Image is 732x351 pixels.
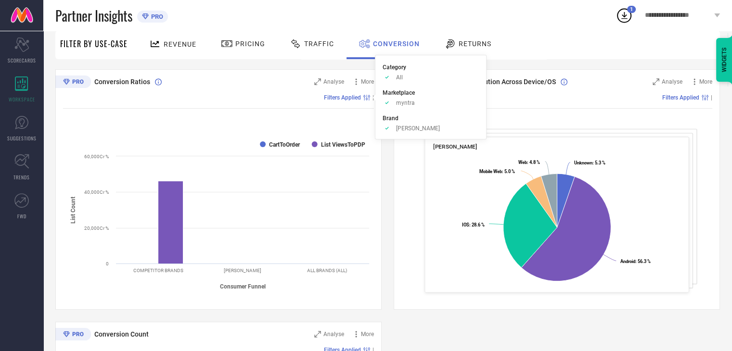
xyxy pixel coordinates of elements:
[60,38,128,50] span: Filter By Use-Case
[459,40,491,48] span: Returns
[361,331,374,338] span: More
[13,174,30,181] span: TRENDS
[662,94,699,101] span: Filters Applied
[373,40,420,48] span: Conversion
[55,328,91,342] div: Premium
[462,222,469,227] tspan: IOS
[361,78,374,85] span: More
[94,78,150,86] span: Conversion Ratios
[321,141,365,148] text: List ViewsToPDP
[383,115,398,122] span: Brand
[8,57,36,64] span: SCORECARDS
[94,330,149,338] span: Conversion Count
[84,154,109,159] text: 60,000Cr %
[235,40,265,48] span: Pricing
[149,13,163,20] span: PRO
[7,135,37,142] span: SUGGESTIONS
[314,78,321,85] svg: Zoom
[314,331,321,338] svg: Zoom
[396,74,403,81] span: All
[17,213,26,220] span: FWD
[133,268,183,273] text: COMPETITOR BRANDS
[479,169,515,174] text: : 5.0 %
[84,189,109,195] text: 40,000Cr %
[662,78,682,85] span: Analyse
[307,268,347,273] text: ALL BRANDS (ALL)
[653,78,659,85] svg: Zoom
[383,64,406,71] span: Category
[396,125,440,132] span: [PERSON_NAME]
[518,160,540,165] text: : 4.8 %
[84,226,109,231] text: 20,000Cr %
[383,89,415,96] span: Marketplace
[220,283,266,290] tspan: Consumer Funnel
[106,261,109,266] text: 0
[518,160,527,165] tspan: Web
[9,96,35,103] span: WORKSPACE
[620,259,635,264] tspan: Android
[574,160,605,165] text: : 5.3 %
[616,7,633,24] div: Open download list
[574,160,592,165] tspan: Unknown
[620,259,651,264] text: : 56.3 %
[269,141,300,148] text: CartToOrder
[324,94,361,101] span: Filters Applied
[304,40,334,48] span: Traffic
[699,78,712,85] span: More
[433,78,556,86] span: Customer Distribution Across Device/OS
[630,6,633,13] span: 1
[323,78,344,85] span: Analyse
[462,222,485,227] text: : 28.6 %
[711,94,712,101] span: |
[323,331,344,338] span: Analyse
[396,100,415,106] span: myntra
[164,40,196,48] span: Revenue
[479,169,502,174] tspan: Mobile Web
[55,75,91,90] div: Premium
[224,268,261,273] text: [PERSON_NAME]
[55,6,132,25] span: Partner Insights
[70,196,77,223] tspan: List Count
[433,143,477,150] span: [PERSON_NAME]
